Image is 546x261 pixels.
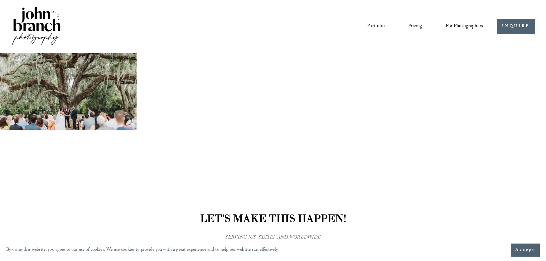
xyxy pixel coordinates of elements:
[446,21,483,32] a: folder dropdown
[515,247,535,253] span: Accept
[511,244,540,257] button: Accept
[408,21,422,32] a: Pricing
[11,6,61,48] img: John Branch IV Photography
[497,19,535,34] a: INQUIRE
[200,212,346,225] strong: LET'S MAKE THIS HAPPEN!
[6,246,279,255] p: By using this website, you agree to our use of cookies. We use cookies to provide you with a grea...
[367,21,384,32] a: Portfolio
[225,234,321,242] em: SERVING [US_STATE], AND WORLDWIDE
[446,22,483,31] span: For Photographers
